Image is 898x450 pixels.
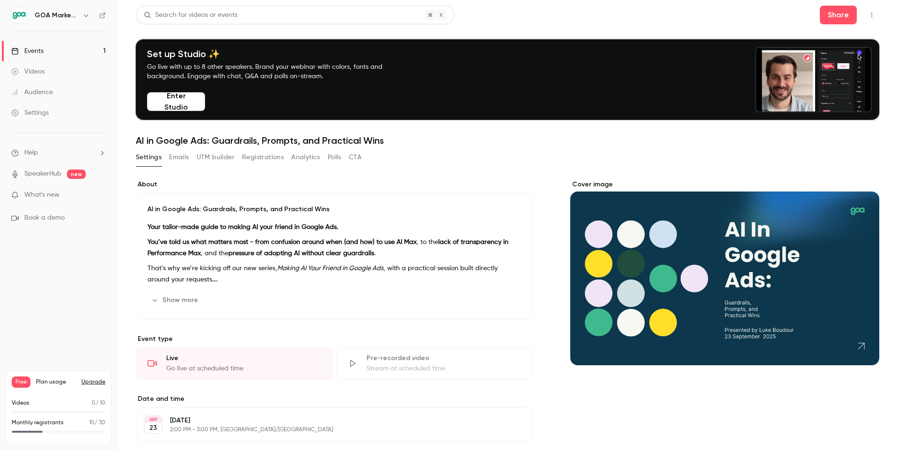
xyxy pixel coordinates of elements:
[89,420,95,426] span: 10
[367,364,521,373] div: Stream at scheduled time
[820,6,857,24] button: Share
[136,180,533,189] label: About
[349,150,361,165] button: CTA
[11,108,49,118] div: Settings
[12,376,30,388] span: Free
[570,180,879,189] label: Cover image
[147,92,205,111] button: Enter Studio
[24,190,59,200] span: What's new
[147,224,338,230] strong: Your tailor-made guide to making AI your friend in Google Ads.
[89,419,105,427] p: / 30
[328,150,341,165] button: Polls
[144,10,237,20] div: Search for videos or events
[147,62,405,81] p: Go live with up to 8 other speakers. Brand your webinar with colors, fonts and background. Engage...
[170,426,483,434] p: 2:00 PM - 3:00 PM, [GEOGRAPHIC_DATA]/[GEOGRAPHIC_DATA]
[36,378,76,386] span: Plan usage
[291,150,320,165] button: Analytics
[336,347,533,379] div: Pre-recorded videoStream at scheduled time
[197,150,235,165] button: UTM builder
[136,150,162,165] button: Settings
[11,67,44,76] div: Videos
[242,150,284,165] button: Registrations
[67,170,86,179] span: new
[147,236,521,259] p: , to the , and the .
[136,135,879,146] h1: AI in Google Ads: Guardrails, Prompts, and Practical Wins
[147,293,204,308] button: Show more
[147,205,521,214] p: AI in Google Ads: Guardrails, Prompts, and Practical Wins
[136,347,332,379] div: LiveGo live at scheduled time
[24,169,61,179] a: SpeakerHub
[11,148,106,158] li: help-dropdown-opener
[166,364,321,373] div: Go live at scheduled time
[12,8,27,23] img: GOA Marketing
[92,400,96,406] span: 0
[147,263,521,285] p: That’s why we’re kicking off our new series, , with a practical session built directly around you...
[81,378,105,386] button: Upgrade
[12,419,64,427] p: Monthly registrants
[149,423,157,433] p: 23
[35,11,79,20] h6: GOA Marketing
[24,213,65,223] span: Book a demo
[92,399,105,407] p: / 10
[12,399,29,407] p: Videos
[136,334,533,344] p: Event type
[170,416,483,425] p: [DATE]
[136,394,533,404] label: Date and time
[24,148,38,158] span: Help
[570,180,879,365] section: Cover image
[367,354,521,363] div: Pre-recorded video
[11,46,44,56] div: Events
[166,354,321,363] div: Live
[277,265,383,272] em: Making AI Your Friend in Google Ads
[147,239,417,245] strong: You’ve told us what matters most - from confusion around when (and how) to use AI Max
[145,416,162,423] div: SEP
[147,48,405,59] h4: Set up Studio ✨
[11,88,53,97] div: Audience
[169,150,189,165] button: Emails
[228,250,374,257] strong: pressure of adopting AI without clear guardrails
